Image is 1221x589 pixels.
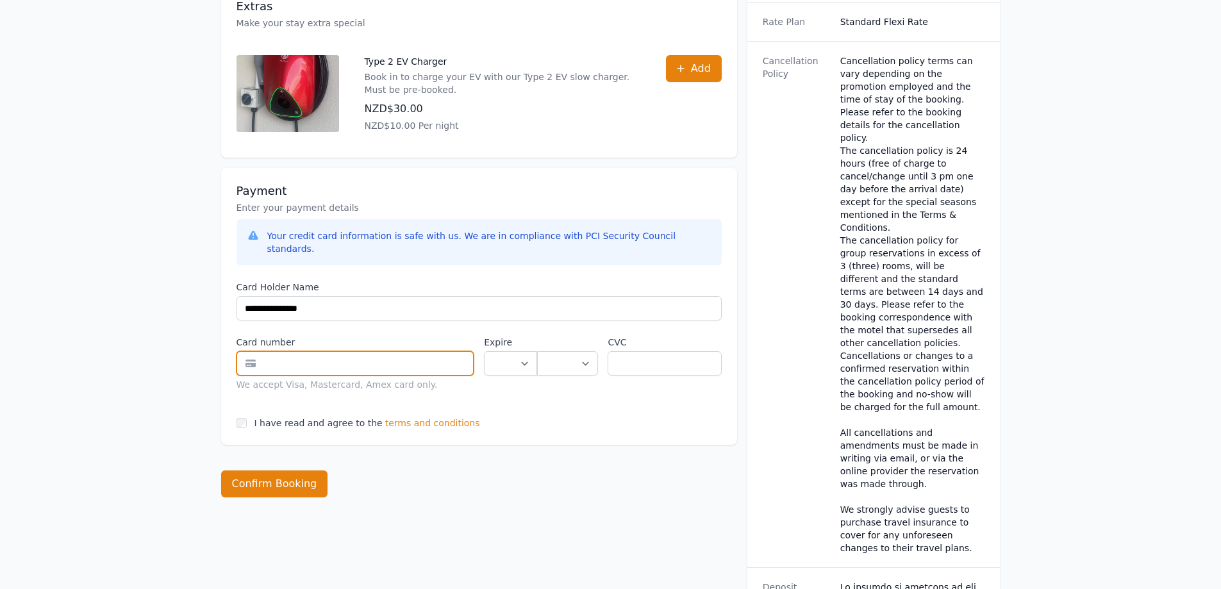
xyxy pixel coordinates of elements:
[365,55,640,68] p: Type 2 EV Charger
[237,55,339,132] img: Type 2 EV Charger
[237,183,722,199] h3: Payment
[365,101,640,117] p: NZD$30.00
[237,17,722,29] p: Make your stay extra special
[237,378,474,391] div: We accept Visa, Mastercard, Amex card only.
[608,336,721,349] label: CVC
[365,71,640,96] p: Book in to charge your EV with our Type 2 EV slow charger. Must be pre-booked.
[365,119,640,132] p: NZD$10.00 Per night
[221,470,328,497] button: Confirm Booking
[237,336,474,349] label: Card number
[267,229,711,255] div: Your credit card information is safe with us. We are in compliance with PCI Security Council stan...
[385,417,480,429] span: terms and conditions
[237,281,722,294] label: Card Holder Name
[237,201,722,214] p: Enter your payment details
[537,336,597,349] label: .
[840,54,985,554] div: Cancellation policy terms can vary depending on the promotion employed and the time of stay of th...
[840,15,985,28] dd: Standard Flexi Rate
[691,61,711,76] span: Add
[666,55,722,82] button: Add
[763,54,830,554] dt: Cancellation Policy
[484,336,537,349] label: Expire
[763,15,830,28] dt: Rate Plan
[254,418,383,428] label: I have read and agree to the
